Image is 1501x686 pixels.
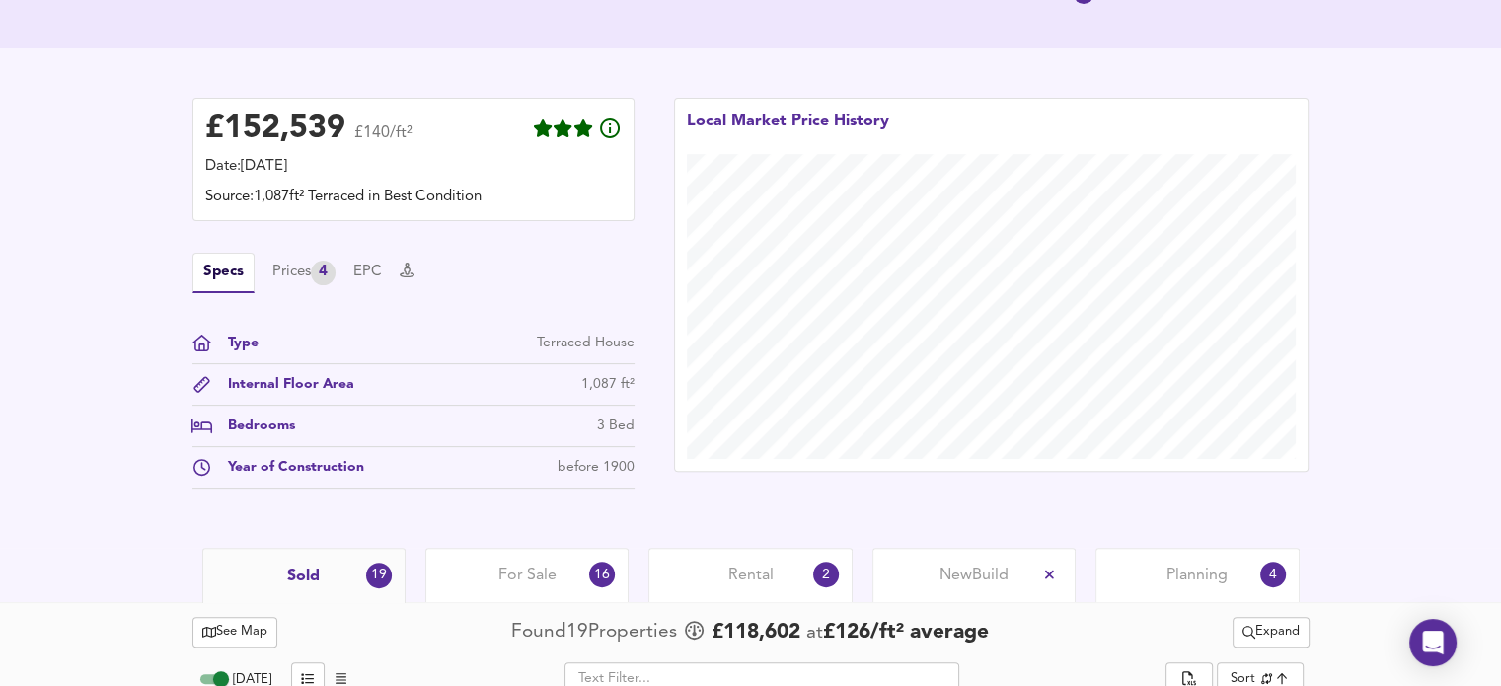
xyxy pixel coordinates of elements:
div: Open Intercom Messenger [1409,619,1457,666]
span: £ 118,602 [712,618,800,648]
span: [DATE] [233,673,271,686]
div: 4 [1260,562,1286,587]
div: Year of Construction [212,457,364,478]
div: 3 Bed [597,416,635,436]
div: split button [1233,617,1310,648]
div: 16 [589,562,615,587]
div: Source: 1,087ft² Terraced in Best Condition [205,187,622,208]
div: Bedrooms [212,416,295,436]
span: £ 126 / ft² average [823,622,989,643]
button: Expand [1233,617,1310,648]
span: £140/ft² [354,125,413,154]
button: Specs [192,253,255,293]
div: Prices [272,261,336,285]
span: at [806,624,823,643]
button: See Map [192,617,278,648]
div: Found 19 Propert ies [511,619,682,646]
div: 2 [813,562,839,587]
div: Internal Floor Area [212,374,354,395]
div: Type [212,333,259,353]
span: Sold [287,566,320,587]
div: 4 [311,261,336,285]
button: Prices4 [272,261,336,285]
div: Terraced House [537,333,635,353]
span: Rental [728,565,774,586]
div: before 1900 [558,457,635,478]
span: Planning [1166,565,1228,586]
div: 1,087 ft² [581,374,635,395]
span: Expand [1242,621,1300,644]
span: For Sale [498,565,557,586]
div: Local Market Price History [687,111,889,154]
div: Date: [DATE] [205,156,622,178]
div: 19 [366,563,392,588]
span: See Map [202,621,268,644]
button: EPC [353,262,382,283]
div: £ 152,539 [205,114,345,144]
span: New Build [939,565,1009,586]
